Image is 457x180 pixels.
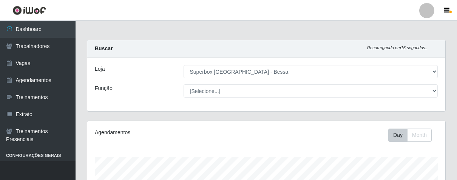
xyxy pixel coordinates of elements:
label: Função [95,84,113,92]
strong: Buscar [95,45,113,51]
div: First group [388,129,432,142]
label: Loja [95,65,105,73]
i: Recarregando em 16 segundos... [367,45,429,50]
button: Month [407,129,432,142]
button: Day [388,129,408,142]
div: Toolbar with button groups [388,129,438,142]
div: Agendamentos [95,129,231,137]
img: CoreUI Logo [12,6,46,15]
